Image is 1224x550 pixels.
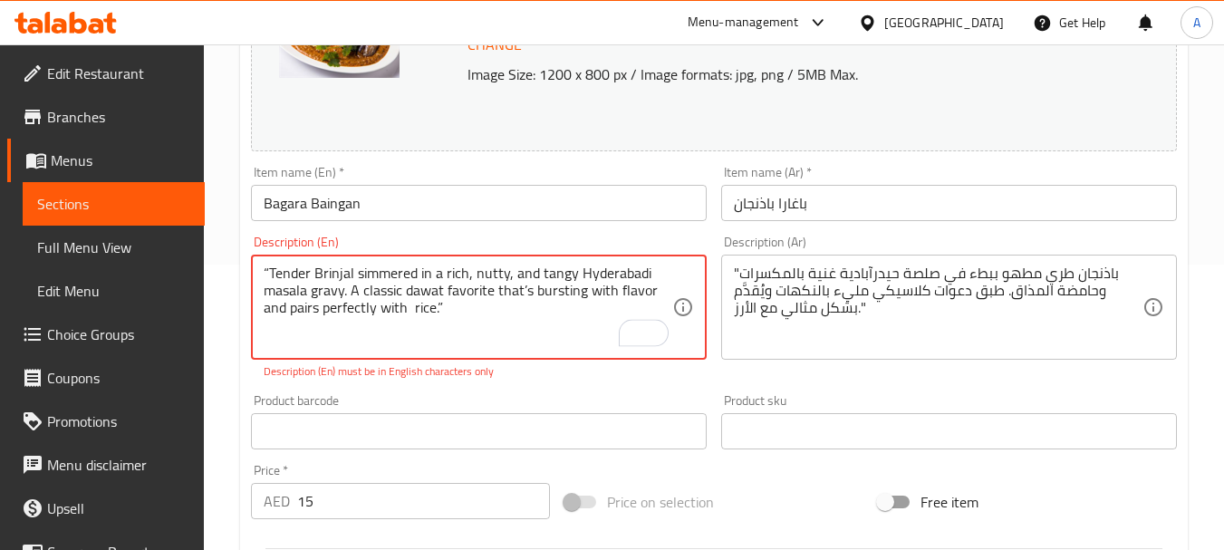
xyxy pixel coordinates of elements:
[721,413,1177,449] input: Please enter product sku
[23,269,205,313] a: Edit Menu
[47,497,190,519] span: Upsell
[7,443,205,487] a: Menu disclaimer
[7,313,205,356] a: Choice Groups
[37,193,190,215] span: Sections
[47,367,190,389] span: Coupons
[734,265,1142,351] textarea: "باذنجان طري مطهو ببطء في صلصة حيدرآبادية غنية بالمكسرات وحامضة المذاق. طبق دعوات كلاسيكي مليء با...
[7,95,205,139] a: Branches
[264,363,694,380] p: Description (En) must be in English characters only
[251,413,707,449] input: Please enter product barcode
[23,182,205,226] a: Sections
[37,280,190,302] span: Edit Menu
[607,491,714,513] span: Price on selection
[47,63,190,84] span: Edit Restaurant
[297,483,550,519] input: Please enter price
[264,490,290,512] p: AED
[920,491,978,513] span: Free item
[1193,13,1200,33] span: A
[47,323,190,345] span: Choice Groups
[7,139,205,182] a: Menus
[251,185,707,221] input: Enter name En
[264,265,672,351] textarea: To enrich screen reader interactions, please activate Accessibility in Grammarly extension settings
[467,32,522,58] span: Change
[23,226,205,269] a: Full Menu View
[7,52,205,95] a: Edit Restaurant
[47,410,190,432] span: Promotions
[884,13,1004,33] div: [GEOGRAPHIC_DATA]
[47,106,190,128] span: Branches
[688,12,799,34] div: Menu-management
[460,63,1113,85] p: Image Size: 1200 x 800 px / Image formats: jpg, png / 5MB Max.
[51,150,190,171] span: Menus
[37,236,190,258] span: Full Menu View
[7,400,205,443] a: Promotions
[721,185,1177,221] input: Enter name Ar
[47,454,190,476] span: Menu disclaimer
[7,356,205,400] a: Coupons
[7,487,205,530] a: Upsell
